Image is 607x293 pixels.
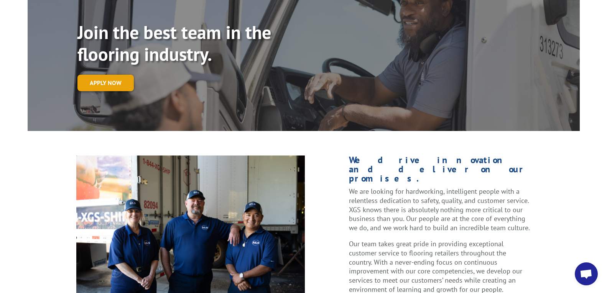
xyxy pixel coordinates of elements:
[575,262,598,285] a: Open chat
[349,156,531,187] h1: We drive innovation and deliver on our promises.
[77,20,271,66] strong: Join the best team in the flooring industry.
[349,187,531,239] p: We are looking for hardworking, intelligent people with a relentless dedication to safety, qualit...
[77,75,134,91] a: Apply now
